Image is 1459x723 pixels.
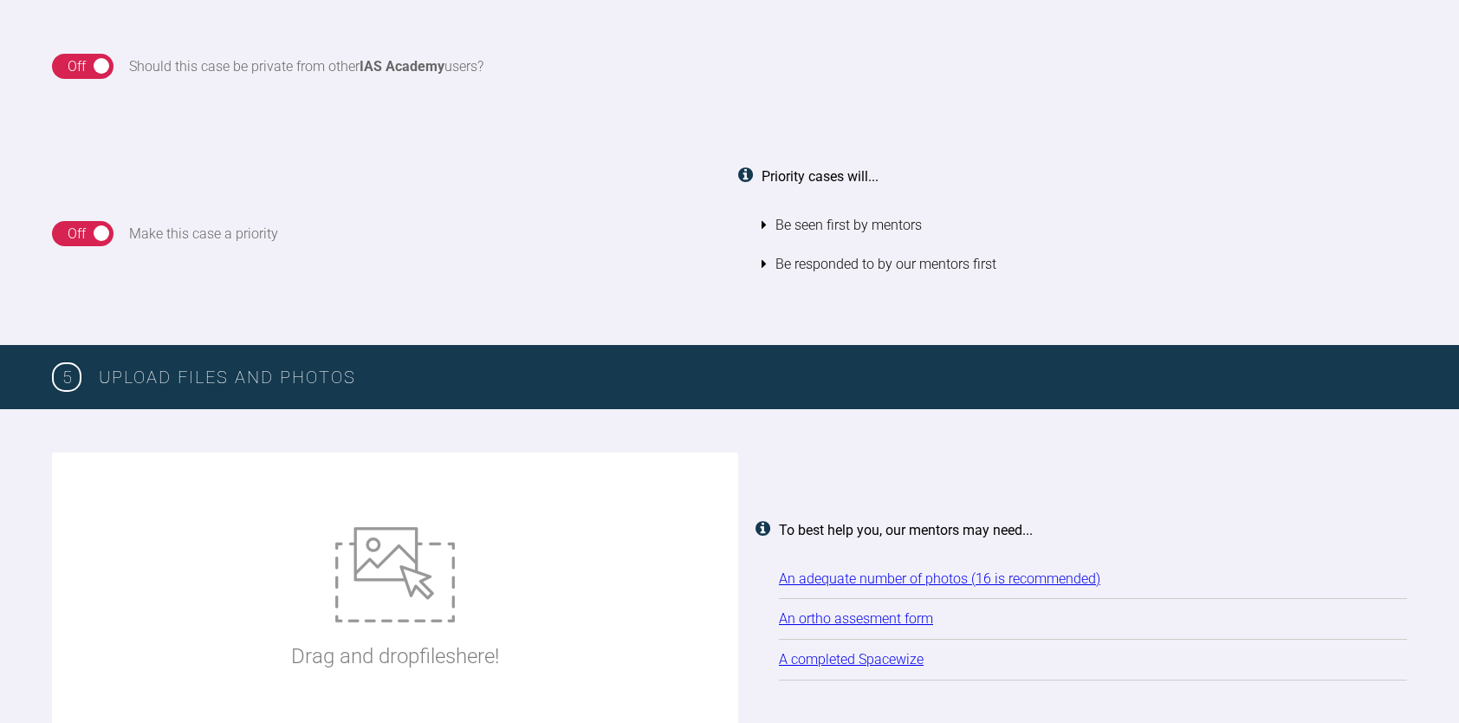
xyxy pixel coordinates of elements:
[360,58,444,75] strong: IAS Academy
[779,570,1100,587] a: An adequate number of photos (16 is recommended)
[52,362,81,392] span: 5
[779,610,933,627] a: An ortho assesment form
[762,244,1407,284] li: Be responded to by our mentors first
[129,223,278,245] div: Make this case a priority
[762,205,1407,245] li: Be seen first by mentors
[291,640,499,673] p: Drag and drop files here!
[762,168,879,185] strong: Priority cases will...
[779,522,1033,538] strong: To best help you, our mentors may need...
[68,55,86,78] div: Off
[779,651,924,668] a: A completed Spacewize
[129,55,483,78] div: Should this case be private from other users?
[99,363,1407,391] h3: Upload Files and Photos
[68,223,86,245] div: Off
